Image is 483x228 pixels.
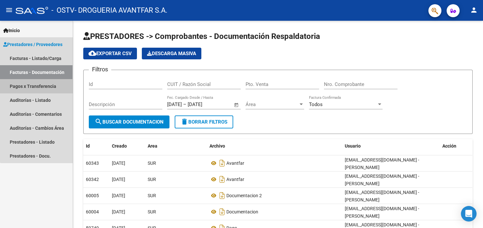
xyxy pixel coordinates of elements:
[442,143,456,149] span: Acción
[148,193,156,198] span: SUR
[88,49,96,57] mat-icon: cloud_download
[86,177,99,182] span: 60342
[86,209,99,214] span: 60004
[246,102,298,107] span: Área
[86,193,99,198] span: 60005
[181,119,227,125] span: Borrar Filtros
[181,118,188,126] mat-icon: delete
[3,41,62,48] span: Prestadores / Proveedores
[345,157,419,170] span: [EMAIL_ADDRESS][DOMAIN_NAME] - [PERSON_NAME]
[95,119,164,125] span: Buscar Documentacion
[440,139,472,153] datatable-header-cell: Acción
[218,207,226,217] i: Descargar documento
[226,193,262,198] span: Documentacion 2
[207,139,342,153] datatable-header-cell: Archivo
[112,143,127,149] span: Creado
[88,51,132,56] span: Exportar CSV
[147,51,196,56] span: Descarga Masiva
[112,193,125,198] span: [DATE]
[112,209,125,214] span: [DATE]
[226,177,244,182] span: Avantfar
[345,174,419,186] span: [EMAIL_ADDRESS][DOMAIN_NAME] - [PERSON_NAME]
[226,161,244,166] span: Avantfar
[218,190,226,201] i: Descargar documento
[83,48,137,59] button: Exportar CSV
[5,6,13,14] mat-icon: menu
[112,161,125,166] span: [DATE]
[209,143,225,149] span: Archivo
[148,161,156,166] span: SUR
[86,143,90,149] span: Id
[470,6,478,14] mat-icon: person
[233,101,240,109] button: Open calendar
[109,139,145,153] datatable-header-cell: Creado
[183,102,186,107] span: –
[145,139,207,153] datatable-header-cell: Area
[342,139,440,153] datatable-header-cell: Usuario
[345,143,361,149] span: Usuario
[218,158,226,168] i: Descargar documento
[218,174,226,185] i: Descargar documento
[345,206,419,219] span: [EMAIL_ADDRESS][DOMAIN_NAME] - [PERSON_NAME]
[74,3,168,18] span: - DROGUERIA AVANTFAR S.A.
[3,27,20,34] span: Inicio
[51,3,74,18] span: - OSTV
[175,115,233,128] button: Borrar Filtros
[83,139,109,153] datatable-header-cell: Id
[89,65,111,74] h3: Filtros
[95,118,102,126] mat-icon: search
[86,161,99,166] span: 60343
[226,209,258,214] span: Documentacion
[148,209,156,214] span: SUR
[148,177,156,182] span: SUR
[345,190,419,202] span: [EMAIL_ADDRESS][DOMAIN_NAME] - [PERSON_NAME]
[142,48,201,59] app-download-masive: Descarga masiva de comprobantes (adjuntos)
[461,206,476,222] div: Open Intercom Messenger
[83,32,320,41] span: PRESTADORES -> Comprobantes - Documentación Respaldatoria
[309,102,323,107] span: Todos
[142,48,201,59] button: Descarga Masiva
[167,102,182,107] input: Fecha inicio
[148,143,157,149] span: Area
[188,102,219,107] input: Fecha fin
[112,177,125,182] span: [DATE]
[89,115,169,128] button: Buscar Documentacion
